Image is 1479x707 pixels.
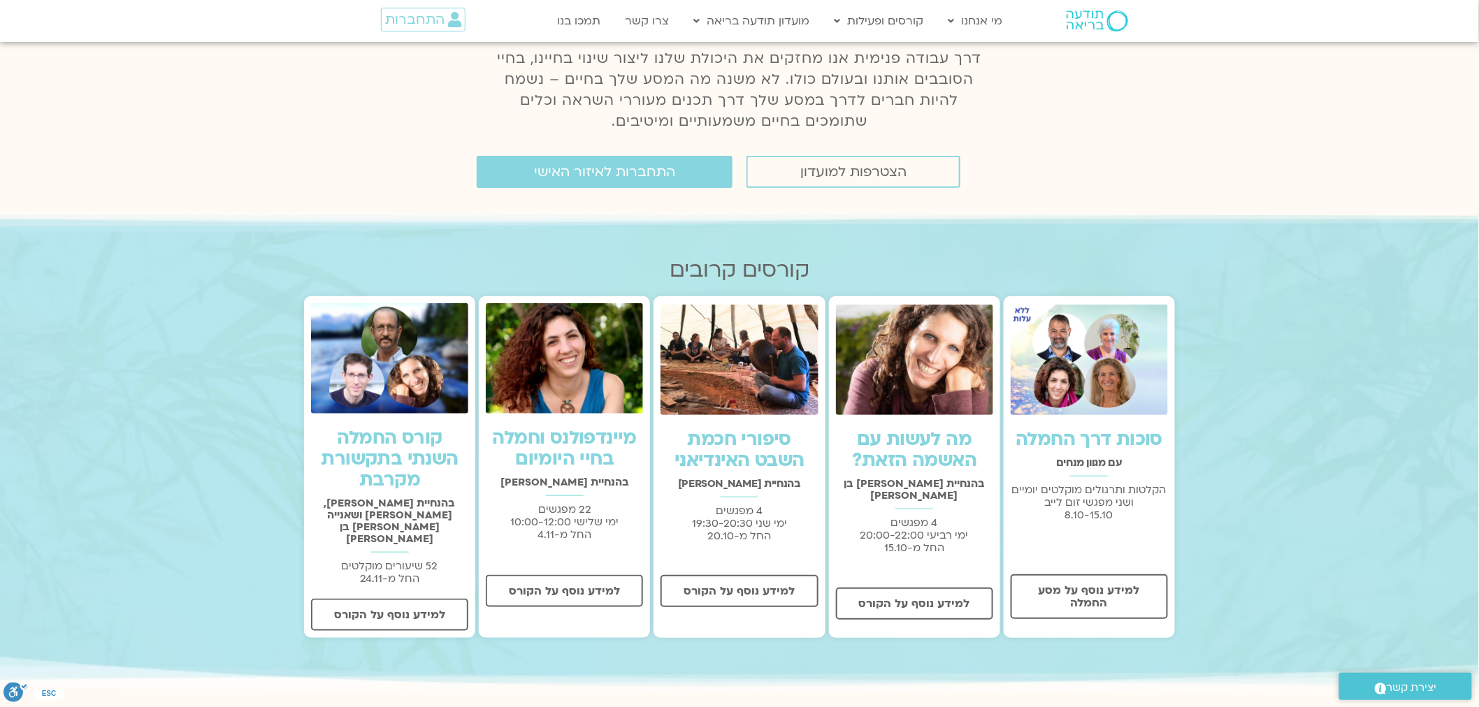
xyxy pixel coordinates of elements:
span: למידע נוסף על מסע החמלה [1029,584,1150,609]
a: סיפורי חכמת השבט האינדיאני [674,427,805,473]
a: צרו קשר [619,8,677,34]
img: תודעה בריאה [1067,10,1128,31]
a: מיינדפולנס וחמלה בחיי היומיום [493,425,637,472]
a: קורסים ופעילות [828,8,931,34]
a: למידע נוסף על מסע החמלה [1011,574,1168,619]
h2: קורסים קרובים [304,258,1175,282]
p: 52 שיעורים מוקלטים החל מ-24.11 [311,560,468,585]
span: 8.10-15.10 [1065,508,1113,522]
a: מה לעשות עם האשמה הזאת? [852,427,976,473]
h2: בהנחיית [PERSON_NAME] בן [PERSON_NAME] [836,478,993,502]
span: למידע נוסף על הקורס [684,585,795,597]
span: החל מ-20.10 [708,529,772,543]
h2: עם מגוון מנחים [1011,457,1168,469]
a: למידע נוסף על הקורס [836,588,993,620]
p: דרך עבודה פנימית אנו מחזקים את היכולת שלנו ליצור שינוי בחיינו, בחיי הסובבים אותנו ובעולם כולו. לא... [489,48,990,132]
span: הצטרפות למועדון [800,164,907,180]
p: 4 מפגשים ימי שני 19:30-20:30 [661,504,818,542]
span: למידע נוסף על הקורס [859,597,970,610]
a: קורס החמלה השנתי בתקשורת מקרבת [322,425,459,493]
a: למידע נוסף על הקורס [486,575,643,607]
a: למידע נוסף על הקורס [311,599,468,631]
span: התחברות לאיזור האישי [534,164,675,180]
span: יצירת קשר [1387,678,1437,697]
p: 4 מפגשים ימי רביעי 20:00-22:00 החל מ-15.10 [836,516,993,554]
a: סוכות דרך החמלה [1016,427,1162,452]
a: התחברות לאיזור האישי [477,156,733,188]
span: התחברות [385,12,445,27]
a: התחברות [381,8,466,31]
h2: בהנחיית [PERSON_NAME], [PERSON_NAME] ושאנייה [PERSON_NAME] בן [PERSON_NAME] [311,497,468,545]
a: תמכו בנו [551,8,608,34]
span: למידע נוסף על הקורס [334,608,445,621]
h2: בהנחיית [PERSON_NAME] [661,478,818,490]
p: הקלטות ותרגולים מוקלטים יומיים ושני מפגשי זום לייב [1011,483,1168,521]
a: מי אנחנו [941,8,1010,34]
a: יצירת קשר [1339,673,1472,700]
p: 22 מפגשים ימי שלישי 10:00-12:00 החל מ-4.11 [486,503,643,541]
h2: בהנחיית [PERSON_NAME] [486,476,643,488]
a: מועדון תודעה בריאה [687,8,817,34]
a: למידע נוסף על הקורס [661,575,818,607]
span: למידע נוסף על הקורס [509,585,620,597]
a: הצטרפות למועדון [746,156,960,188]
